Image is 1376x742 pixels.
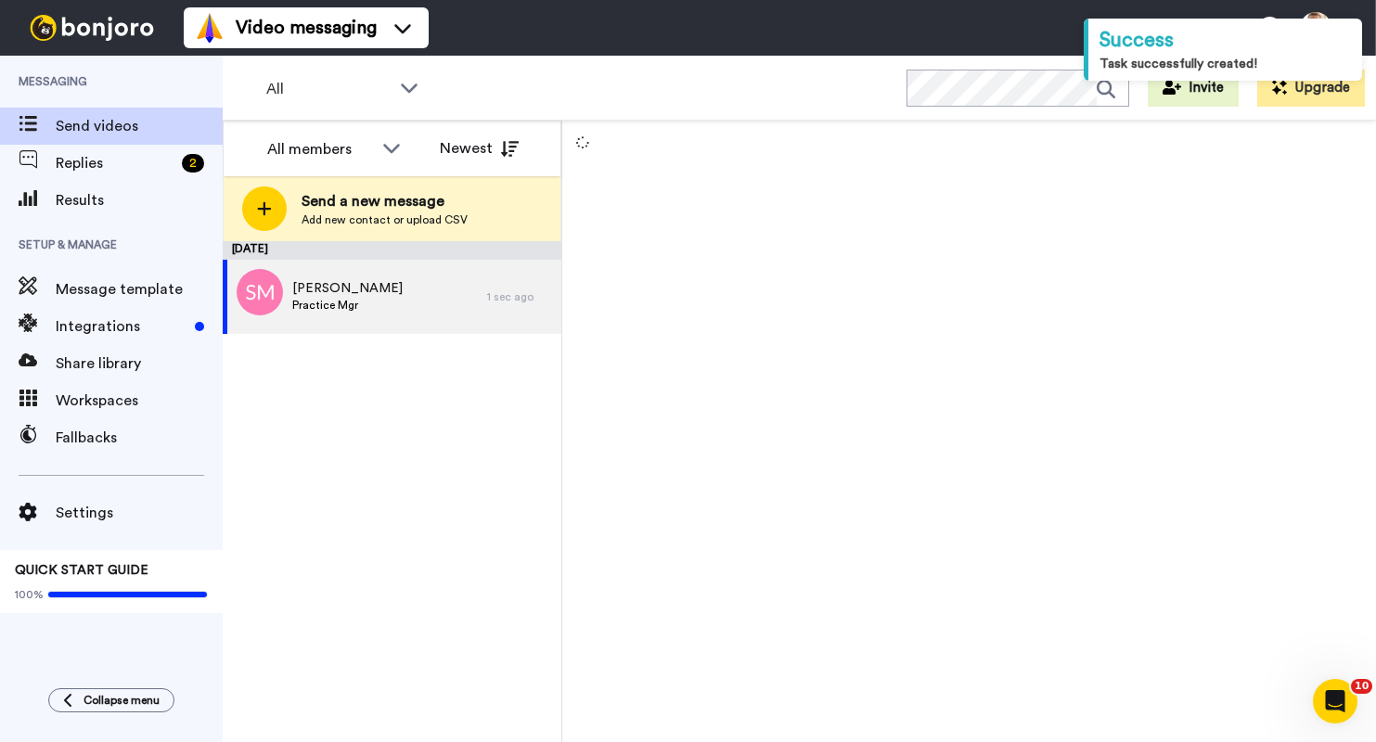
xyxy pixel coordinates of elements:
[1100,55,1351,73] div: Task successfully created!
[182,154,204,173] div: 2
[267,138,373,160] div: All members
[56,315,187,338] span: Integrations
[48,688,174,712] button: Collapse menu
[56,390,223,412] span: Workspaces
[56,502,223,524] span: Settings
[1351,679,1372,694] span: 10
[84,693,160,708] span: Collapse menu
[487,289,552,304] div: 1 sec ago
[1257,70,1365,107] button: Upgrade
[292,279,403,298] span: [PERSON_NAME]
[56,278,223,301] span: Message template
[292,298,403,313] span: Practice Mgr
[56,152,174,174] span: Replies
[56,115,223,137] span: Send videos
[266,78,391,100] span: All
[223,241,561,260] div: [DATE]
[56,352,223,375] span: Share library
[15,587,44,602] span: 100%
[1313,679,1357,723] iframe: Intercom live chat
[302,212,468,227] span: Add new contact or upload CSV
[302,190,468,212] span: Send a new message
[1100,26,1351,55] div: Success
[1148,70,1239,107] button: Invite
[15,564,148,577] span: QUICK START GUIDE
[236,15,377,41] span: Video messaging
[426,130,533,167] button: Newest
[237,269,283,315] img: sm.png
[22,15,161,41] img: bj-logo-header-white.svg
[56,427,223,449] span: Fallbacks
[56,189,223,211] span: Results
[195,13,225,43] img: vm-color.svg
